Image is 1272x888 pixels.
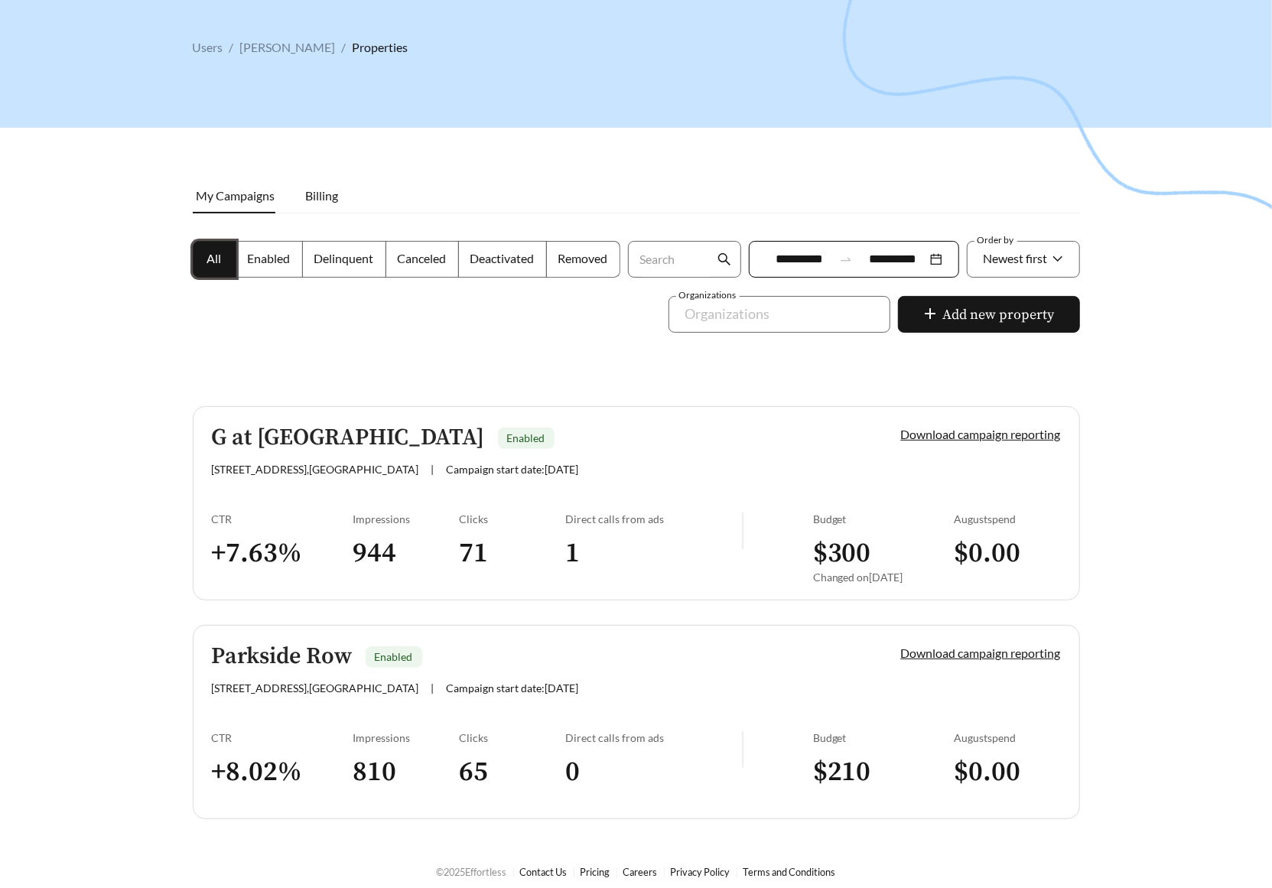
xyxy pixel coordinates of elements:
span: Enabled [248,251,291,265]
h3: 810 [353,755,460,789]
h3: 0 [565,755,742,789]
span: | [431,463,434,476]
span: Billing [306,188,339,203]
span: [STREET_ADDRESS] , [GEOGRAPHIC_DATA] [212,463,419,476]
span: Campaign start date: [DATE] [447,681,579,694]
span: plus [923,307,937,324]
div: Changed on [DATE] [813,571,955,584]
span: Canceled [398,251,447,265]
span: [STREET_ADDRESS] , [GEOGRAPHIC_DATA] [212,681,419,694]
h3: + 8.02 % [212,755,353,789]
span: Enabled [375,650,413,663]
h3: $ 0.00 [955,755,1061,789]
span: Enabled [507,431,545,444]
h3: 71 [459,536,565,571]
span: Add new property [943,304,1055,325]
span: Delinquent [314,251,374,265]
div: August spend [955,731,1061,744]
h3: 65 [459,755,565,789]
h3: $ 300 [813,536,955,571]
h5: Parkside Row [212,644,353,669]
h3: + 7.63 % [212,536,353,571]
div: CTR [212,512,353,525]
h3: $ 0.00 [955,536,1061,571]
h3: 944 [353,536,460,571]
div: Direct calls from ads [565,512,742,525]
h3: 1 [565,536,742,571]
div: Budget [813,731,955,744]
div: CTR [212,731,353,744]
a: Parkside RowEnabled[STREET_ADDRESS],[GEOGRAPHIC_DATA]|Campaign start date:[DATE]Download campaign... [193,625,1080,819]
div: Clicks [459,731,565,744]
span: Deactivated [470,251,535,265]
span: to [839,252,853,266]
span: My Campaigns [197,188,275,203]
div: Budget [813,512,955,525]
div: Direct calls from ads [565,731,742,744]
span: All [207,251,222,265]
img: line [742,731,743,768]
h5: G at [GEOGRAPHIC_DATA] [212,425,485,451]
span: swap-right [839,252,853,266]
span: Newest first [984,251,1048,265]
a: Download campaign reporting [901,427,1061,441]
div: August spend [955,512,1061,525]
span: Removed [558,251,608,265]
a: Download campaign reporting [901,646,1061,660]
div: Impressions [353,731,460,744]
h3: $ 210 [813,755,955,789]
img: line [742,512,743,549]
span: search [717,252,731,266]
span: | [431,681,434,694]
div: Impressions [353,512,460,525]
button: plusAdd new property [898,296,1080,333]
a: G at [GEOGRAPHIC_DATA]Enabled[STREET_ADDRESS],[GEOGRAPHIC_DATA]|Campaign start date:[DATE]Downloa... [193,406,1080,600]
div: Clicks [459,512,565,525]
span: Campaign start date: [DATE] [447,463,579,476]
